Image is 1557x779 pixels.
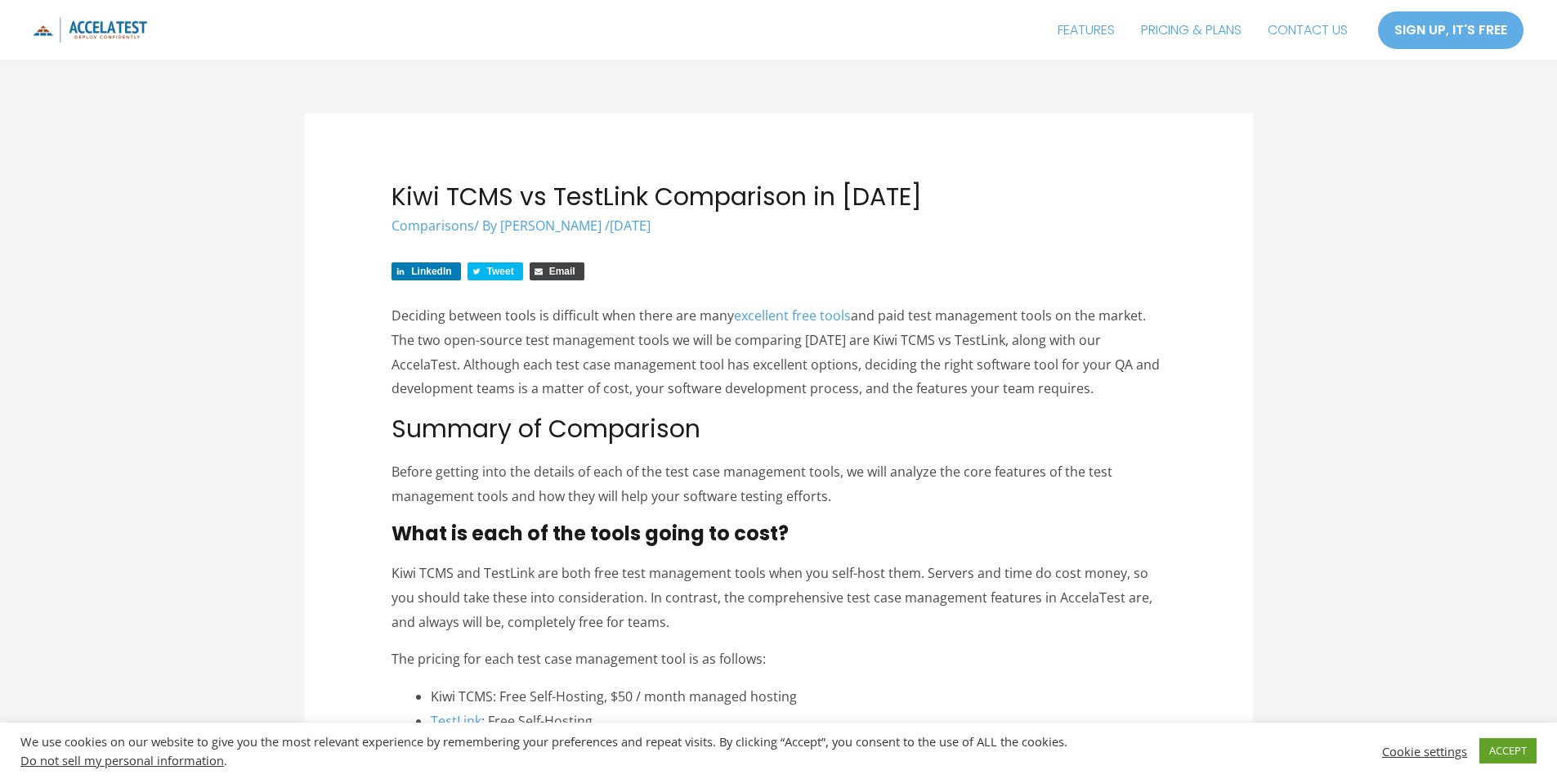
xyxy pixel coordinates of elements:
a: excellent free tools [734,307,851,325]
div: / By / [391,217,1166,235]
a: Share via Email [530,262,584,280]
a: ACCEPT [1479,738,1537,763]
a: Do not sell my personal information [20,752,224,768]
a: FEATURES [1045,10,1128,51]
li: Kiwi TCMS: Free Self-Hosting, $50 / month managed hosting [431,685,1166,710]
li: : Free Self-Hosting [431,710,1166,734]
nav: Site Navigation [1045,10,1361,51]
h3: What is each of the tools going to cost? [391,522,1166,546]
div: . [20,753,1082,768]
a: Share on LinkedIn [391,262,460,280]
p: Deciding between tools is difficult when there are many and paid test management tools on the mar... [391,304,1166,401]
a: Comparisons [391,217,474,235]
a: Share on Twitter [468,262,523,280]
img: icon [33,17,147,43]
a: SIGN UP, IT'S FREE [1377,11,1524,50]
span: [DATE] [610,217,651,235]
span: Tweet [487,266,514,277]
a: Cookie settings [1382,744,1467,759]
div: We use cookies on our website to give you the most relevant experience by remembering your prefer... [20,734,1082,768]
a: TestLink [431,712,481,730]
h1: Kiwi TCMS vs TestLink Comparison in [DATE] [391,182,1166,212]
p: Kiwi TCMS and TestLink are both free test management tools when you self-host them. Servers and t... [391,562,1166,634]
span: [PERSON_NAME] [500,217,602,235]
span: LinkedIn [411,266,451,277]
p: The pricing for each test case management tool is as follows: [391,647,1166,672]
h2: Summary of Comparison [391,414,1166,444]
a: PRICING & PLANS [1128,10,1255,51]
a: [PERSON_NAME] [500,217,605,235]
p: Before getting into the details of each of the test case management tools, we will analyze the co... [391,460,1166,508]
a: CONTACT US [1255,10,1361,51]
span: Email [549,266,575,277]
